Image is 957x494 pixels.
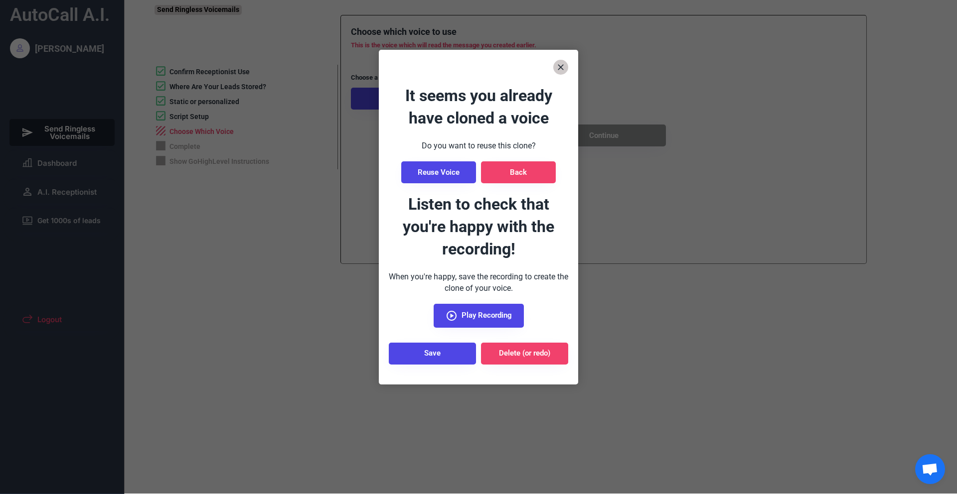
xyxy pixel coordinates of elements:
[434,304,524,328] button: Play Recording
[481,343,568,365] button: Delete (or redo)
[389,343,476,365] button: Save
[915,454,945,484] a: Open chat
[403,195,558,258] font: Listen to check that you're happy with the recording!
[405,86,556,127] font: It seems you already have cloned a voice
[401,161,476,183] button: Reuse Voice
[389,193,568,294] div: When you're happy, save the recording to create the clone of your voice.
[481,161,556,183] button: Back
[389,85,568,151] div: Do you want to reuse this clone?
[462,312,512,319] span: Play Recording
